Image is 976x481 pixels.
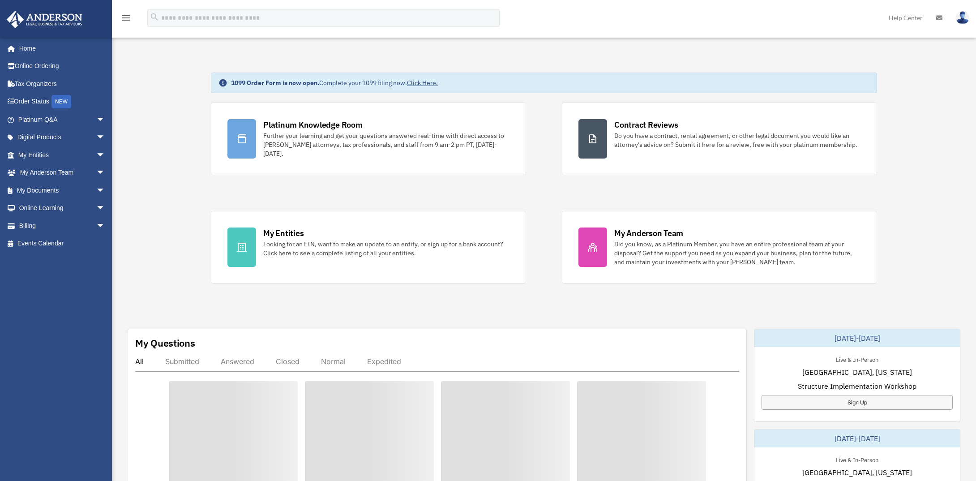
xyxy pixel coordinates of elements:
[956,11,969,24] img: User Pic
[762,395,953,410] a: Sign Up
[6,129,119,146] a: Digital Productsarrow_drop_down
[829,354,886,364] div: Live & In-Person
[135,336,195,350] div: My Questions
[96,181,114,200] span: arrow_drop_down
[276,357,300,366] div: Closed
[562,103,877,175] a: Contract Reviews Do you have a contract, rental agreement, or other legal document you would like...
[6,199,119,217] a: Online Learningarrow_drop_down
[96,129,114,147] span: arrow_drop_down
[6,235,119,253] a: Events Calendar
[263,240,509,258] div: Looking for an EIN, want to make an update to an entity, or sign up for a bank account? Click her...
[221,357,254,366] div: Answered
[754,329,960,347] div: [DATE]-[DATE]
[211,103,526,175] a: Platinum Knowledge Room Further your learning and get your questions answered real-time with dire...
[231,79,319,87] strong: 1099 Order Form is now open.
[51,95,71,108] div: NEW
[96,164,114,182] span: arrow_drop_down
[6,146,119,164] a: My Entitiesarrow_drop_down
[135,357,144,366] div: All
[211,211,526,283] a: My Entities Looking for an EIN, want to make an update to an entity, or sign up for a bank accoun...
[6,75,119,93] a: Tax Organizers
[802,467,912,478] span: [GEOGRAPHIC_DATA], [US_STATE]
[231,78,438,87] div: Complete your 1099 filing now.
[4,11,85,28] img: Anderson Advisors Platinum Portal
[96,199,114,218] span: arrow_drop_down
[150,12,159,22] i: search
[6,164,119,182] a: My Anderson Teamarrow_drop_down
[263,228,304,239] div: My Entities
[263,119,363,130] div: Platinum Knowledge Room
[802,367,912,378] span: [GEOGRAPHIC_DATA], [US_STATE]
[6,181,119,199] a: My Documentsarrow_drop_down
[121,16,132,23] a: menu
[6,39,114,57] a: Home
[263,131,509,158] div: Further your learning and get your questions answered real-time with direct access to [PERSON_NAM...
[6,93,119,111] a: Order StatusNEW
[614,228,683,239] div: My Anderson Team
[614,131,860,149] div: Do you have a contract, rental agreement, or other legal document you would like an attorney's ad...
[614,119,678,130] div: Contract Reviews
[321,357,346,366] div: Normal
[829,455,886,464] div: Live & In-Person
[96,146,114,164] span: arrow_drop_down
[6,111,119,129] a: Platinum Q&Aarrow_drop_down
[798,381,916,391] span: Structure Implementation Workshop
[6,217,119,235] a: Billingarrow_drop_down
[165,357,199,366] div: Submitted
[614,240,860,266] div: Did you know, as a Platinum Member, you have an entire professional team at your disposal? Get th...
[6,57,119,75] a: Online Ordering
[367,357,401,366] div: Expedited
[562,211,877,283] a: My Anderson Team Did you know, as a Platinum Member, you have an entire professional team at your...
[121,13,132,23] i: menu
[407,79,438,87] a: Click Here.
[754,429,960,447] div: [DATE]-[DATE]
[96,111,114,129] span: arrow_drop_down
[96,217,114,235] span: arrow_drop_down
